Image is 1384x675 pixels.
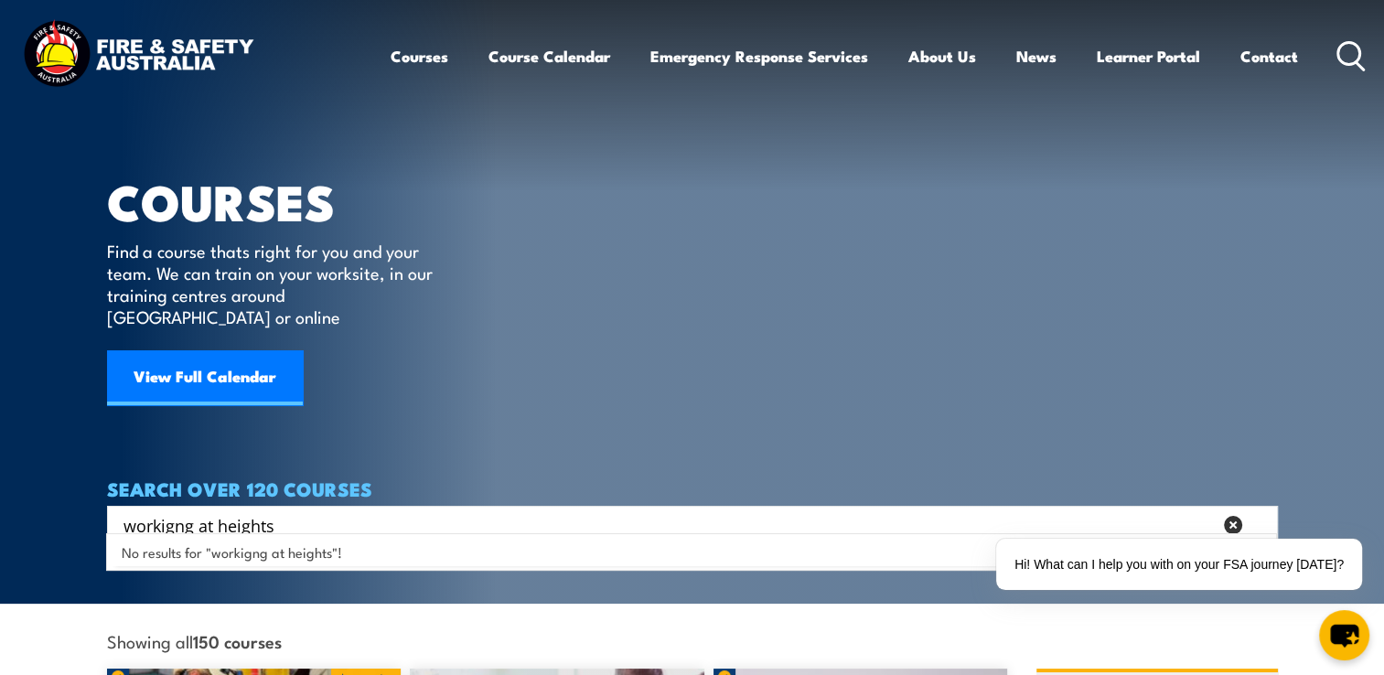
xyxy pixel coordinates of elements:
[107,240,441,327] p: Find a course thats right for you and your team. We can train on your worksite, in our training c...
[127,512,1216,538] form: Search form
[107,631,282,650] span: Showing all
[123,511,1212,539] input: Search input
[1246,512,1271,538] button: Search magnifier button
[1319,610,1369,660] button: chat-button
[107,478,1278,498] h4: SEARCH OVER 120 COURSES
[1240,32,1298,80] a: Contact
[488,32,610,80] a: Course Calendar
[107,350,303,405] a: View Full Calendar
[391,32,448,80] a: Courses
[1016,32,1057,80] a: News
[1097,32,1200,80] a: Learner Portal
[193,628,282,653] strong: 150 courses
[650,32,868,80] a: Emergency Response Services
[908,32,976,80] a: About Us
[122,543,342,561] span: No results for "workigng at heights"!
[996,539,1362,590] div: Hi! What can I help you with on your FSA journey [DATE]?
[107,179,459,222] h1: COURSES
